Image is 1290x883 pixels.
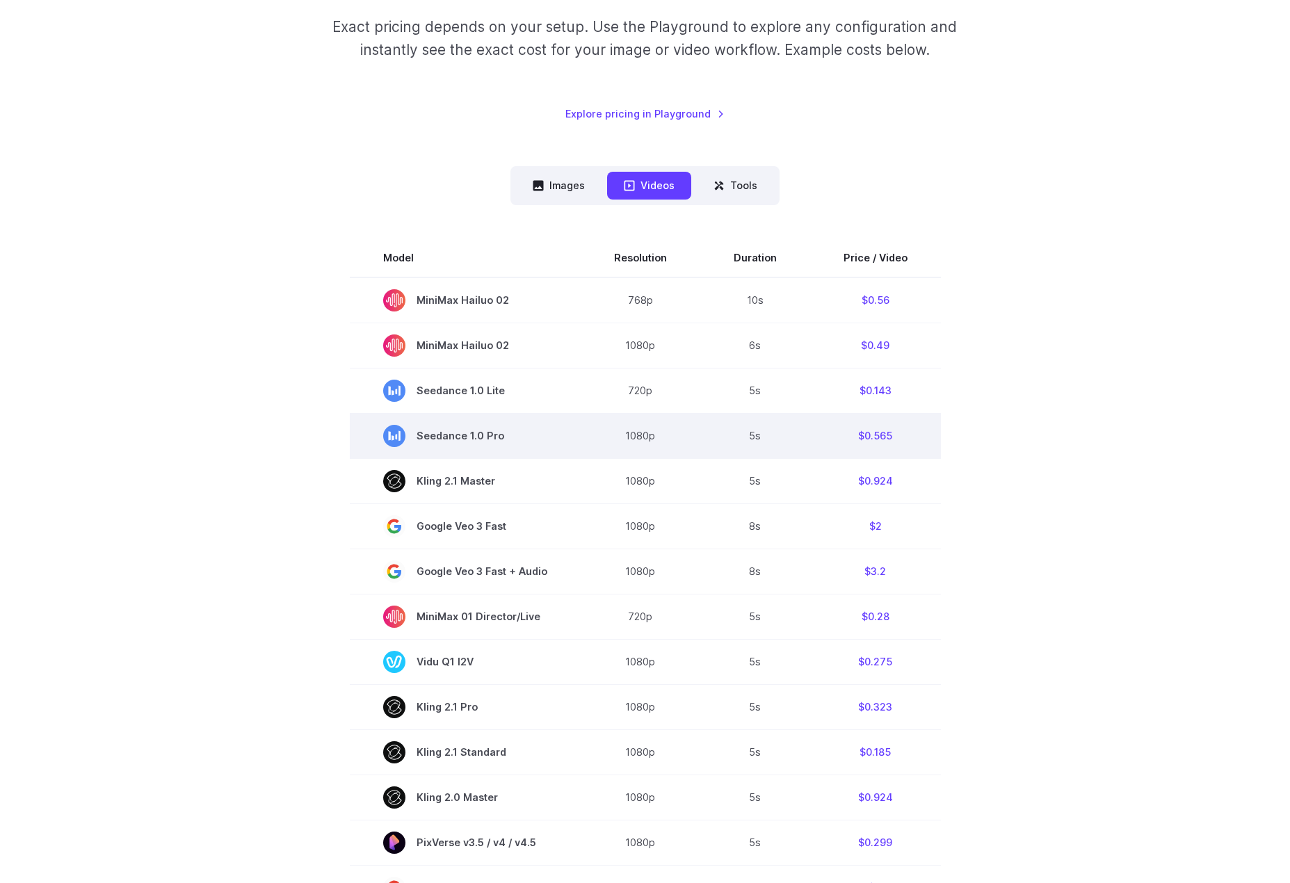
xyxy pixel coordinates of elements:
[810,238,941,277] th: Price / Video
[581,413,700,458] td: 1080p
[700,729,810,775] td: 5s
[700,594,810,639] td: 5s
[581,775,700,820] td: 1080p
[383,334,547,357] span: MiniMax Hailuo 02
[516,172,602,199] button: Images
[810,775,941,820] td: $0.924
[810,729,941,775] td: $0.185
[383,560,547,583] span: Google Veo 3 Fast + Audio
[306,15,983,62] p: Exact pricing depends on your setup. Use the Playground to explore any configuration and instantl...
[383,515,547,537] span: Google Veo 3 Fast
[810,277,941,323] td: $0.56
[581,323,700,368] td: 1080p
[581,549,700,594] td: 1080p
[810,639,941,684] td: $0.275
[810,413,941,458] td: $0.565
[700,413,810,458] td: 5s
[700,277,810,323] td: 10s
[697,172,774,199] button: Tools
[810,594,941,639] td: $0.28
[810,820,941,865] td: $0.299
[700,368,810,413] td: 5s
[700,775,810,820] td: 5s
[810,458,941,503] td: $0.924
[581,277,700,323] td: 768p
[383,425,547,447] span: Seedance 1.0 Pro
[383,696,547,718] span: Kling 2.1 Pro
[581,458,700,503] td: 1080p
[383,651,547,673] span: Vidu Q1 I2V
[700,639,810,684] td: 5s
[383,741,547,763] span: Kling 2.1 Standard
[810,549,941,594] td: $3.2
[700,238,810,277] th: Duration
[607,172,691,199] button: Videos
[700,323,810,368] td: 6s
[810,323,941,368] td: $0.49
[810,368,941,413] td: $0.143
[581,684,700,729] td: 1080p
[810,684,941,729] td: $0.323
[700,820,810,865] td: 5s
[581,238,700,277] th: Resolution
[383,380,547,402] span: Seedance 1.0 Lite
[581,639,700,684] td: 1080p
[700,684,810,729] td: 5s
[581,594,700,639] td: 720p
[581,820,700,865] td: 1080p
[581,729,700,775] td: 1080p
[581,368,700,413] td: 720p
[383,832,547,854] span: PixVerse v3.5 / v4 / v4.5
[350,238,581,277] th: Model
[700,458,810,503] td: 5s
[565,106,725,122] a: Explore pricing in Playground
[383,289,547,311] span: MiniMax Hailuo 02
[700,549,810,594] td: 8s
[810,503,941,549] td: $2
[581,503,700,549] td: 1080p
[700,503,810,549] td: 8s
[383,606,547,628] span: MiniMax 01 Director/Live
[383,786,547,809] span: Kling 2.0 Master
[383,470,547,492] span: Kling 2.1 Master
